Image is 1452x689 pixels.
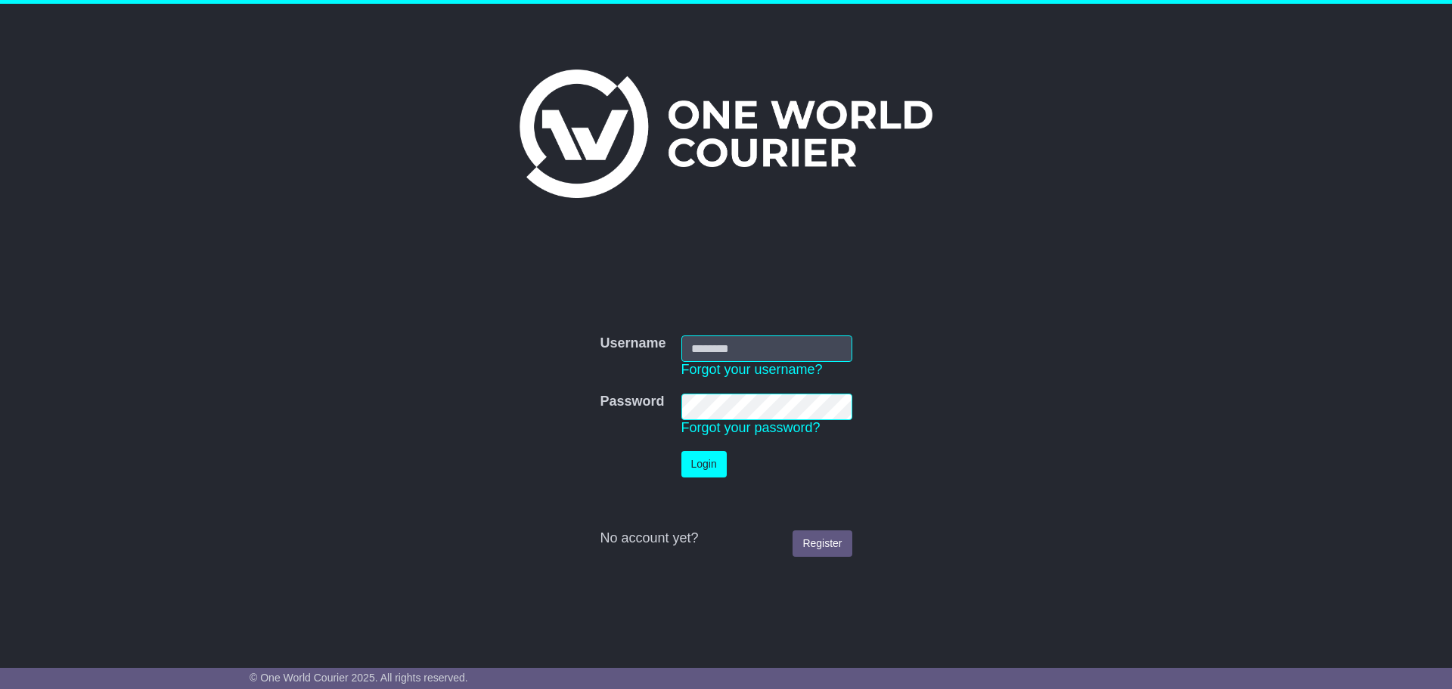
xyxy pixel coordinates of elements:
img: One World [520,70,932,198]
span: © One World Courier 2025. All rights reserved. [250,672,468,684]
label: Password [600,394,664,410]
label: Username [600,335,665,352]
a: Forgot your username? [681,362,823,377]
div: No account yet? [600,530,852,547]
a: Register [793,530,852,557]
a: Forgot your password? [681,420,821,435]
button: Login [681,451,727,477]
